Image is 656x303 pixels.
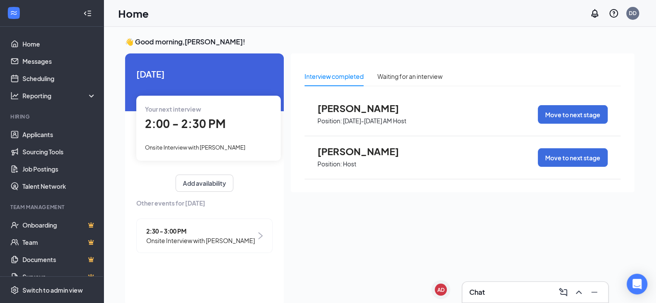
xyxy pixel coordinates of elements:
a: Applicants [22,126,96,143]
a: Talent Network [22,178,96,195]
div: Open Intercom Messenger [627,274,647,294]
svg: ChevronUp [574,287,584,297]
a: Messages [22,53,96,70]
div: Team Management [10,203,94,211]
svg: Collapse [83,9,92,18]
button: Add availability [176,175,233,192]
a: OnboardingCrown [22,216,96,234]
h3: Chat [469,287,485,297]
span: Onsite Interview with [PERSON_NAME] [145,144,245,151]
span: [DATE] [136,67,273,81]
p: Host [343,160,356,168]
button: ComposeMessage [556,285,570,299]
span: [PERSON_NAME] [317,103,412,114]
button: Move to next stage [538,105,608,124]
div: DD [629,9,637,17]
a: TeamCrown [22,234,96,251]
svg: Minimize [589,287,600,297]
span: Your next interview [145,105,201,113]
span: Other events for [DATE] [136,198,273,208]
a: Home [22,35,96,53]
div: Waiting for an interview [377,72,443,81]
h3: 👋 Good morning, [PERSON_NAME] ! [125,37,634,47]
button: Minimize [587,285,601,299]
svg: WorkstreamLogo [9,9,18,17]
span: [PERSON_NAME] [317,146,412,157]
a: Job Postings [22,160,96,178]
h1: Home [118,6,149,21]
button: Move to next stage [538,148,608,167]
svg: Analysis [10,91,19,100]
span: 2:30 - 3:00 PM [146,226,255,236]
button: ChevronUp [572,285,586,299]
div: Hiring [10,113,94,120]
div: Switch to admin view [22,286,83,294]
span: Onsite Interview with [PERSON_NAME] [146,236,255,245]
a: SurveysCrown [22,268,96,285]
div: Interview completed [304,72,364,81]
svg: QuestionInfo [609,8,619,19]
p: Position: [317,117,342,125]
p: Position: [317,160,342,168]
svg: Settings [10,286,19,294]
a: Scheduling [22,70,96,87]
a: Sourcing Tools [22,143,96,160]
div: AD [437,286,445,294]
svg: ComposeMessage [558,287,568,297]
a: DocumentsCrown [22,251,96,268]
span: 2:00 - 2:30 PM [145,116,226,131]
div: Reporting [22,91,97,100]
svg: Notifications [590,8,600,19]
p: [DATE]-[DATE] AM Host [343,117,406,125]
